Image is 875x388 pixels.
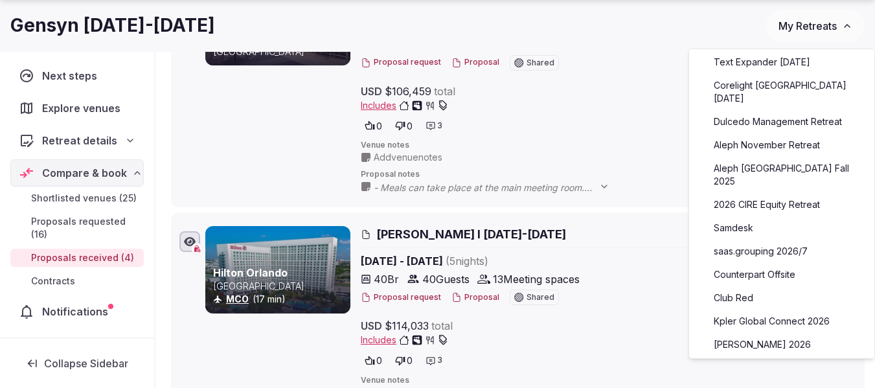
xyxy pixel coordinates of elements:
span: Next steps [42,68,102,84]
span: 40 Guests [422,271,470,287]
span: 40 Br [374,271,399,287]
span: Explore venues [42,100,126,116]
a: Shortlisted venues (25) [10,189,144,207]
a: Club Red [702,288,861,308]
span: USD [361,318,382,334]
a: MCO [226,293,249,304]
button: Collapse Sidebar [10,349,144,378]
span: USD [361,84,382,99]
span: total [431,318,453,334]
button: Includes [361,99,448,112]
span: Proposals received (4) [31,251,134,264]
span: Add venue notes [374,151,442,164]
button: MCO [226,293,249,306]
button: Proposal [451,57,499,68]
span: - Meals can take place at the main meeting room. - The price includes 24hr access to meeting spaces. [374,181,622,194]
button: My Retreats [766,10,865,42]
a: Proposals requested (16) [10,212,144,244]
span: Collapse Sidebar [44,357,128,370]
span: 0 [407,120,413,133]
span: Shortlisted venues (25) [31,192,137,205]
span: 0 [407,354,413,367]
span: 0 [376,354,382,367]
span: Compare & book [42,165,127,181]
a: Explore venues [10,95,144,122]
button: Includes [361,334,448,347]
span: My Retreats [778,19,837,32]
span: Shared [527,59,554,67]
span: [PERSON_NAME] I [DATE]-[DATE] [376,226,566,242]
div: (17 min) [213,293,348,306]
span: Shared [527,293,554,301]
span: Notifications [42,304,113,319]
span: Contracts [31,275,75,288]
a: Aleph [GEOGRAPHIC_DATA] Fall 2025 [702,158,861,192]
a: Kpler Global Connect 2026 [702,311,861,332]
a: InMarket [702,358,861,378]
button: Proposal request [361,57,441,68]
span: Proposals requested (16) [31,215,139,241]
a: Aleph November Retreat [702,135,861,155]
a: Corelight [GEOGRAPHIC_DATA] [DATE] [702,75,861,109]
button: 0 [391,117,416,135]
span: total [434,84,455,99]
a: [PERSON_NAME] 2026 [702,334,861,355]
a: Contracts [10,272,144,290]
span: $106,459 [385,84,431,99]
span: 3 [437,120,442,131]
span: $114,033 [385,318,429,334]
p: [GEOGRAPHIC_DATA] [213,280,348,293]
button: 0 [361,117,386,135]
button: 0 [361,352,386,370]
a: Samdesk [702,218,861,238]
a: Dulcedo Management Retreat [702,111,861,132]
a: saas.grouping 2026/7 [702,241,861,262]
a: Proposals received (4) [10,249,144,267]
button: Proposal [451,292,499,303]
a: Notifications [10,298,144,325]
span: 0 [376,120,382,133]
span: Proposal notes [361,169,856,180]
span: 13 Meeting spaces [493,271,580,287]
a: Next steps [10,62,144,89]
h1: Gensyn [DATE]-[DATE] [10,13,215,38]
button: Proposal request [361,292,441,303]
span: [DATE] - [DATE] [361,253,701,269]
a: Text Expander [DATE] [702,52,861,73]
a: Hilton Orlando [213,266,288,279]
span: ( 5 night s ) [446,255,488,268]
a: Counterpart Offsite [702,264,861,285]
button: 0 [391,352,416,370]
span: Retreat details [42,133,117,148]
span: Venue notes [361,375,856,386]
span: 3 [437,355,442,366]
a: 2026 CIRE Equity Retreat [702,194,861,215]
span: Venue notes [361,140,856,151]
